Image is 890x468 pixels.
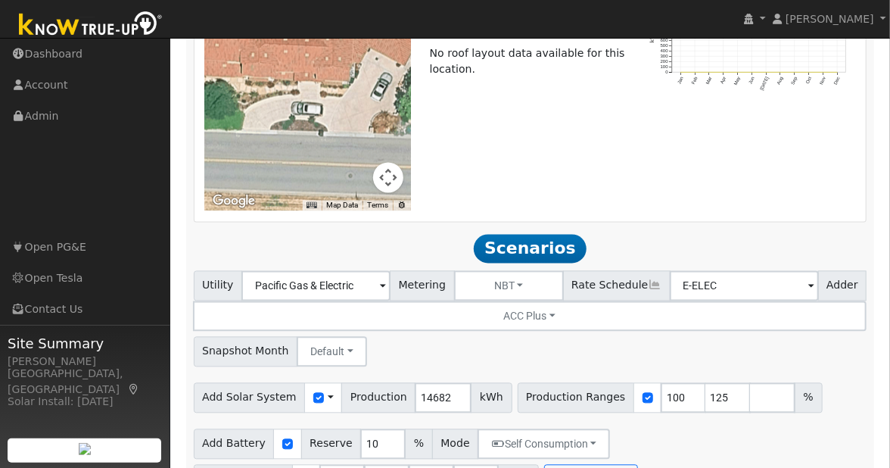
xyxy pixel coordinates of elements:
span: % [795,383,822,413]
button: Default [297,337,367,367]
text: Feb [691,76,699,86]
img: Know True-Up [11,8,170,42]
span: Production [341,383,415,413]
span: Add Battery [194,429,275,460]
div: [PERSON_NAME] [8,354,162,370]
circle: onclick="" [837,72,839,73]
circle: onclick="" [780,72,781,73]
circle: onclick="" [737,72,739,73]
circle: onclick="" [680,72,681,73]
circle: onclick="" [694,72,696,73]
text: May [733,76,742,86]
text: Sep [791,76,798,86]
text: 200 [661,60,669,64]
button: Map Data [326,201,358,211]
circle: onclick="" [752,72,753,73]
text: kWh [649,30,655,43]
div: Solar Install: [DATE] [8,394,162,410]
span: % [405,429,432,460]
td: No roof layout data available for this location. [427,43,633,80]
span: Snapshot Month [194,337,298,367]
text: Apr [720,76,727,85]
text: Dec [834,76,842,86]
div: [GEOGRAPHIC_DATA], [GEOGRAPHIC_DATA] [8,366,162,398]
text: 400 [661,49,669,54]
span: Production Ranges [518,383,634,413]
button: ACC Plus [193,301,867,332]
input: Select a Rate Schedule [670,271,819,301]
text: Aug [776,76,784,86]
span: kWh [471,383,512,413]
a: Open this area in Google Maps (opens a new window) [209,192,259,211]
span: [PERSON_NAME] [786,13,874,25]
circle: onclick="" [808,72,810,73]
a: Terms (opens in new tab) [367,201,388,210]
text: 100 [661,65,669,70]
span: Rate Schedule [563,271,671,301]
span: Add Solar System [194,383,306,413]
text: 300 [661,55,669,59]
button: Map camera controls [373,163,403,193]
span: Mode [432,429,478,460]
a: Map [127,383,141,395]
text: Jun [748,76,756,85]
span: Reserve [301,429,362,460]
text: 500 [661,44,669,48]
text: 600 [661,39,669,43]
circle: onclick="" [708,72,710,73]
span: Metering [390,271,455,301]
text: Jan [677,76,685,85]
span: Adder [818,271,867,301]
span: Site Summary [8,333,162,354]
button: NBT [454,271,564,301]
circle: onclick="" [723,72,724,73]
text: Nov [820,76,827,86]
span: Scenarios [474,235,587,263]
img: Google [209,192,259,211]
text: 0 [665,70,668,75]
circle: onclick="" [765,72,767,73]
circle: onclick="" [823,72,824,73]
button: Keyboard shortcuts [307,201,317,211]
button: Self Consumption [478,429,610,460]
text: Mar [705,76,713,86]
text: [DATE] [760,76,770,91]
span: Utility [194,271,243,301]
text: Oct [805,76,813,84]
circle: onclick="" [794,72,795,73]
img: retrieve [79,443,91,455]
a: Report errors in the road map or imagery to Google [397,201,406,210]
input: Select a Utility [241,271,391,301]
